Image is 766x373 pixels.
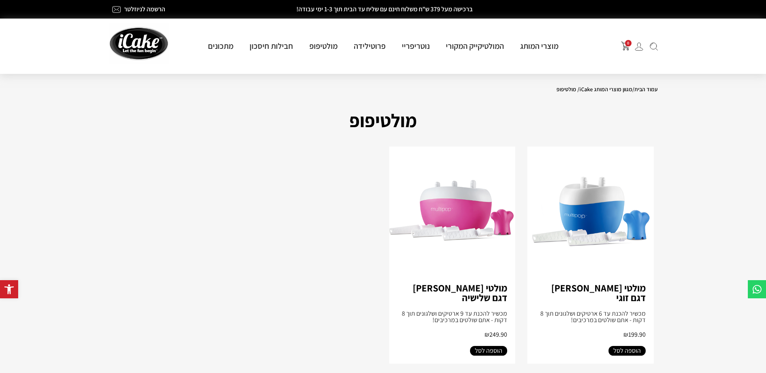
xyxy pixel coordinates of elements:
img: shopping-cart.png [621,42,630,50]
span: 249.90 [485,330,507,339]
span: ₪ [623,330,628,339]
h1: מולטיפופ [109,106,658,134]
span: 0 [625,40,632,46]
div: מכשיר להכנת עד 9 ארטיקים ושלגונים תוך 8 דקות - אתם שולטים במרכיבים! [397,310,508,323]
a: מתכונים [200,41,241,51]
a: הוספה לסל [609,346,646,356]
button: פתח עגלת קניות צדדית [621,42,630,50]
a: המולטיקייק המקורי [438,41,512,51]
a: הוספה לסל [470,346,507,356]
span: הוספה לסל [475,346,502,356]
span: הוספה לסל [613,346,641,356]
a: מולטי [PERSON_NAME] דגם שלישיה [413,281,507,304]
a: מולטיפופ [301,41,346,51]
a: נוטריפריי [394,41,438,51]
h2: ברכישה מעל 379 ש"ח משלוח חינם עם שליח עד הבית תוך 1-3 ימי עבודה! [227,6,542,13]
a: עמוד הבית [634,86,658,93]
span: 199.90 [623,330,646,339]
a: פרוטילידה [346,41,394,51]
div: מכשיר להכנת עד 6 ארטיקים ושלגונים תוך 8 דקות - אתם שולטים במרכיבים! [535,310,646,323]
span: ₪ [485,330,489,339]
a: מוצרי המותג [512,41,567,51]
a: הרשמה לניוזלטר [124,5,165,13]
a: מולטי [PERSON_NAME] דגם זוגי [551,281,646,304]
a: חבילות חיסכון [241,41,301,51]
nav: Breadcrumb [109,86,658,92]
a: מגוון מוצרי המותג iCake [579,86,632,93]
